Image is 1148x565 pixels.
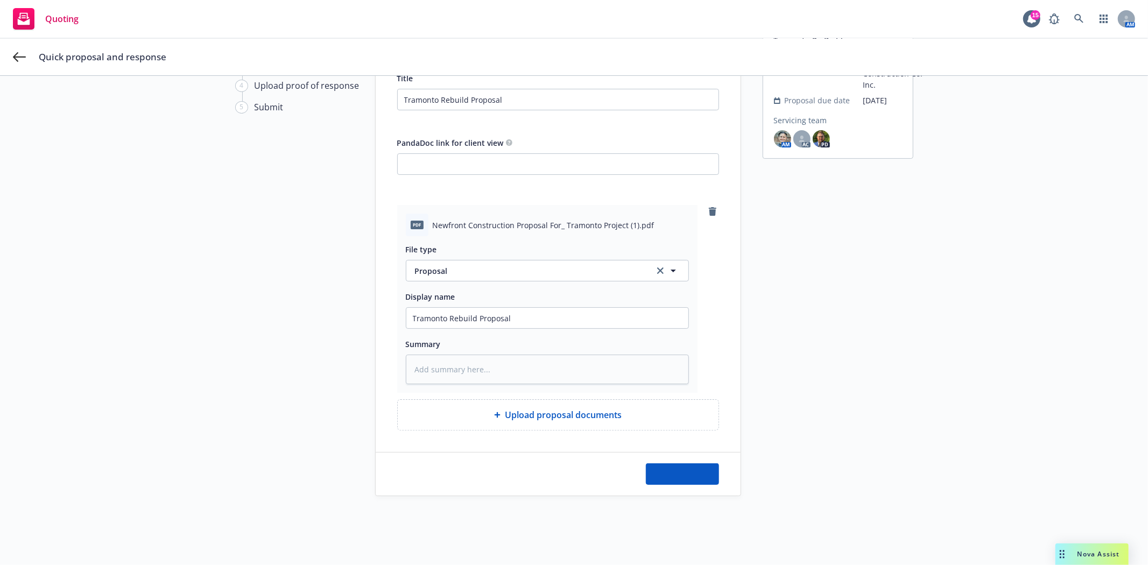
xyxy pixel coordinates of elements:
[1044,8,1065,30] a: Report a Bug
[706,205,719,218] a: remove
[9,4,83,34] a: Quoting
[415,265,642,277] span: Proposal
[654,264,667,277] a: clear selection
[505,408,622,421] span: Upload proposal documents
[813,130,830,147] span: photoPD
[785,95,850,106] span: Proposal due date
[39,51,166,63] span: Quick proposal and response
[397,399,719,430] div: Upload proposal documents
[1055,543,1129,565] button: Nova Assist
[397,138,504,148] span: PandaDoc link for client view
[406,244,437,255] span: File type
[406,339,441,349] span: Summary
[1093,8,1115,30] a: Switch app
[235,80,248,92] div: 4
[646,463,719,485] button: Next
[1068,8,1090,30] a: Search
[863,95,924,106] span: [DATE]
[813,130,830,147] img: photo
[406,260,689,281] button: Proposalclear selection
[406,292,455,302] span: Display name
[1055,543,1069,565] div: Drag to move
[45,15,79,23] span: Quoting
[411,221,424,229] span: pdf
[774,115,924,126] span: Servicing team
[1077,549,1120,559] span: Nova Assist
[406,308,688,328] input: Add display name here...
[255,101,284,114] div: Submit
[1031,10,1040,20] div: 15
[397,73,413,83] span: Title
[774,130,791,147] img: photo
[793,130,811,147] span: AC
[255,79,360,92] div: Upload proof of response
[235,101,248,114] div: 5
[433,220,654,231] span: Newfront Construction Proposal For_ Tramonto Project (1).pdf
[774,130,791,147] span: photoAM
